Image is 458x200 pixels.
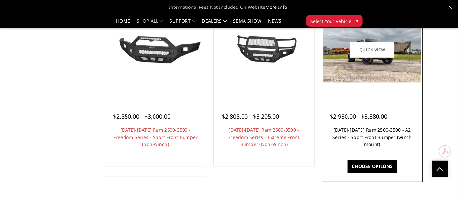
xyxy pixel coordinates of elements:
[311,18,352,25] span: Select Your Vehicle
[170,19,196,28] a: Support
[350,42,394,58] a: Quick view
[202,19,227,28] a: Dealers
[348,160,397,173] a: Choose Options
[228,127,300,147] a: [DATE]-[DATE] Ram 2500-3500 - Freedom Series - Extreme Front Bumper (Non-Winch)
[425,169,458,200] iframe: Chat Widget
[107,27,204,73] img: 2019-2025 Ram 2500-3500 - Freedom Series - Sport Front Bumper (non-winch)
[323,1,421,99] a: 2019-2025 Ram 2500-3500 - A2 Series - Sport Front Bumper (winch mount) 2019-2025 Ram 2500-3500 - ...
[323,17,421,82] img: 2019-2025 Ram 2500-3500 - A2 Series - Sport Front Bumper (winch mount)
[137,19,163,28] a: shop all
[432,161,448,177] a: Click to Top
[330,112,387,120] span: $2,930.00 - $3,380.00
[107,1,204,99] a: 2019-2025 Ram 2500-3500 - Freedom Series - Sport Front Bumper (non-winch) Multiple lighting options
[116,19,130,28] a: Home
[332,127,412,147] a: [DATE]-[DATE] Ram 2500-3500 - A2 Series - Sport Front Bumper (winch mount)
[266,4,287,10] a: More Info
[233,19,261,28] a: SEMA Show
[222,112,279,120] span: $2,805.00 - $3,205.00
[306,15,363,27] button: Select Your Vehicle
[113,112,171,120] span: $2,550.00 - $3,000.00
[268,19,281,28] a: News
[356,17,359,24] span: ▾
[27,1,431,14] span: International Fees Not Included On Website
[113,127,198,147] a: [DATE]-[DATE] Ram 2500-3500 - Freedom Series - Sport Front Bumper (non-winch)
[215,1,313,99] a: 2019-2025 Ram 2500-3500 - Freedom Series - Extreme Front Bumper (Non-Winch) 2019-2025 Ram 2500-35...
